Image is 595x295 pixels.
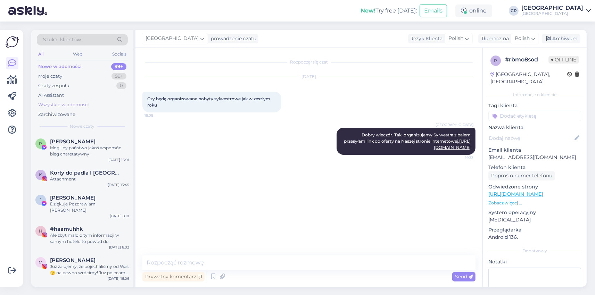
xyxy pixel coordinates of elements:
[515,35,530,42] span: Polish
[488,92,581,98] div: Informacje o kliencie
[488,248,581,254] div: Dodatkowy
[542,34,580,43] div: Archiwum
[447,155,473,160] span: 19:33
[488,171,555,180] div: Poproś o numer telefonu
[436,122,473,127] span: [GEOGRAPHIC_DATA]
[490,71,567,85] div: [GEOGRAPHIC_DATA], [GEOGRAPHIC_DATA]
[50,138,96,145] span: Paweł Tcho
[50,263,129,276] div: Już żałujemy, że pojechaliśmy od Was 🫣 na pewno wrócimy! Już polecamy znajomym i rodzinie to miej...
[488,226,581,234] p: Przeglądarka
[50,226,83,232] span: #haamuhhk
[38,63,82,70] div: Nowe wiadomości
[509,6,519,16] div: CR
[40,197,42,202] span: J
[488,146,581,154] p: Email klienta
[142,272,205,281] div: Prywatny komentarz
[455,273,473,280] span: Send
[37,50,45,59] div: All
[448,35,463,42] span: Polish
[147,96,271,108] span: Czy będą organizowane pobyty sylwestrowe jak w zeszłym roku
[50,195,96,201] span: Jacek Dubicki
[70,123,95,129] span: Nowe czaty
[38,82,69,89] div: Czaty zespołu
[505,56,548,64] div: # rbmo8sod
[111,50,128,59] div: Socials
[110,213,129,219] div: [DATE] 8:10
[344,132,472,150] span: Dobry wieczór. Tak, organizujemy Sylwestra z balem przesyłam link do oferty na Naszej stronie int...
[108,157,129,162] div: [DATE] 16:01
[108,276,129,281] div: [DATE] 16:06
[38,73,62,80] div: Moje czaty
[488,102,581,109] p: Tagi klienta
[111,63,126,70] div: 99+
[208,35,256,42] div: prowadzenie czatu
[50,170,122,176] span: Korty do padla I Szczecin
[6,35,19,49] img: Askly Logo
[488,183,581,191] p: Odwiedzone strony
[50,176,129,182] div: Attachment
[50,232,129,245] div: Ale zbyt mało o tym informacji w samym hotelu to powód do chwalenia się 😄
[488,124,581,131] p: Nazwa klienta
[488,154,581,161] p: [EMAIL_ADDRESS][DOMAIN_NAME]
[408,35,443,42] div: Język Klienta
[455,5,492,17] div: online
[488,258,581,265] p: Notatki
[109,245,129,250] div: [DATE] 6:02
[50,201,129,213] div: Dziękuję Pozdrawiam [PERSON_NAME]
[361,7,375,14] b: New!
[488,200,581,206] p: Zobacz więcej ...
[488,216,581,224] p: [MEDICAL_DATA]
[38,111,75,118] div: Zarchiwizowane
[488,191,543,197] a: [URL][DOMAIN_NAME]
[521,11,583,16] div: [GEOGRAPHIC_DATA]
[494,58,497,63] span: r
[108,182,129,187] div: [DATE] 13:45
[144,113,171,118] span: 18:08
[146,35,199,42] span: [GEOGRAPHIC_DATA]
[50,257,96,263] span: Monika Adamczak-Malinowska
[142,59,476,65] div: Rozpoczął się czat
[361,7,417,15] div: Try free [DATE]:
[548,56,579,64] span: Offline
[488,209,581,216] p: System operacyjny
[420,4,447,17] button: Emails
[38,92,64,99] div: AI Assistant
[142,74,476,80] div: [DATE]
[478,35,509,42] div: Tłumacz na
[488,234,581,241] p: Android 136.
[38,101,89,108] div: Wszystkie wiadomości
[43,36,81,43] span: Szukaj klientów
[521,5,591,16] a: [GEOGRAPHIC_DATA][GEOGRAPHIC_DATA]
[50,145,129,157] div: Mogli by państwo jakoś wspomóc bieg charetatywny
[489,134,573,142] input: Dodaj nazwę
[488,164,581,171] p: Telefon klienta
[488,111,581,121] input: Dodać etykietę
[72,50,84,59] div: Web
[111,73,126,80] div: 99+
[39,172,42,177] span: K
[39,228,42,234] span: h
[39,141,42,146] span: P
[39,260,43,265] span: M
[116,82,126,89] div: 0
[521,5,583,11] div: [GEOGRAPHIC_DATA]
